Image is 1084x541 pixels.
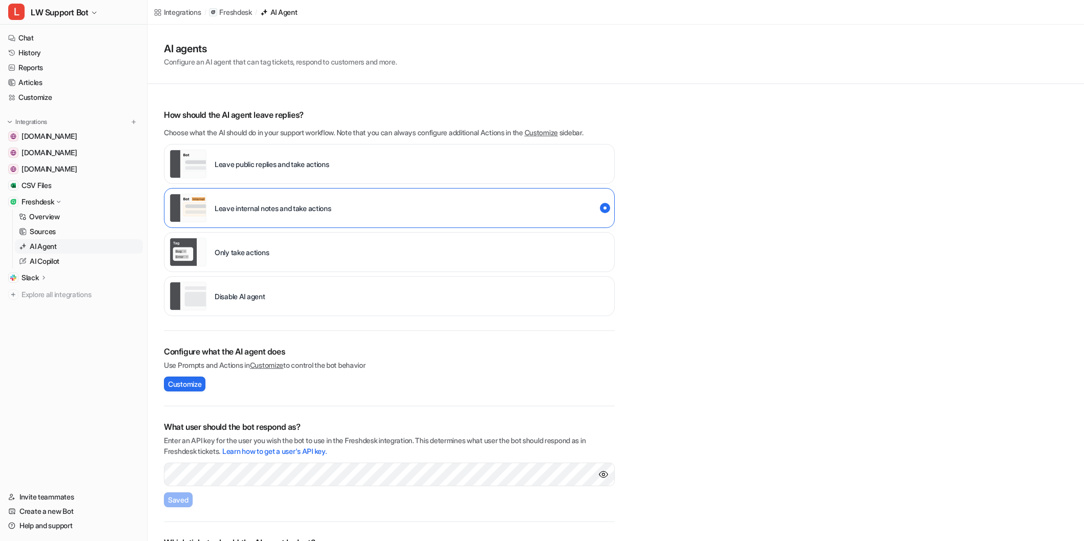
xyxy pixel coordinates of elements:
[4,287,143,302] a: Explore all integrations
[8,289,18,300] img: explore all integrations
[4,31,143,45] a: Chat
[4,162,143,176] a: www.learnworlds.dev[DOMAIN_NAME]
[15,254,143,268] a: AI Copilot
[15,224,143,239] a: Sources
[10,199,16,205] img: Freshdesk
[22,131,77,141] span: [DOMAIN_NAME]
[219,7,252,17] p: Freshdesk
[164,109,615,121] p: How should the AI agent leave replies?
[10,182,16,189] img: CSV Files
[29,212,60,222] p: Overview
[170,238,206,266] img: Only take actions
[6,118,13,126] img: expand menu
[10,166,16,172] img: www.learnworlds.dev
[170,194,206,222] img: Leave internal notes and take actions
[598,469,609,480] button: Show API key
[10,150,16,156] img: www.learnworlds.com
[8,4,25,20] span: L
[4,178,143,193] a: CSV FilesCSV Files
[164,232,615,272] div: live::disabled
[22,197,54,207] p: Freshdesk
[4,490,143,504] a: Invite teammates
[154,7,201,17] a: Integrations
[164,360,615,370] p: Use Prompts and Actions in to control the bot behavior
[164,7,201,17] div: Integrations
[30,241,57,252] p: AI Agent
[15,118,47,126] p: Integrations
[10,133,16,139] img: support.learnworlds.com
[15,210,143,224] a: Overview
[215,247,269,258] p: Only take actions
[168,494,189,505] span: Saved
[30,226,56,237] p: Sources
[130,118,137,126] img: menu_add.svg
[170,150,206,178] img: Leave public replies and take actions
[22,273,39,283] p: Slack
[164,276,615,316] div: paused::disabled
[4,90,143,105] a: Customize
[525,128,558,137] a: Customize
[4,117,50,127] button: Integrations
[164,377,205,391] button: Customize
[255,8,257,17] span: /
[170,282,206,310] img: Disable AI agent
[222,447,326,455] a: Learn how to get a user's API key.
[22,286,139,303] span: Explore all integrations
[204,8,206,17] span: /
[250,361,283,369] a: Customize
[164,345,615,358] h2: Configure what the AI agent does
[15,239,143,254] a: AI Agent
[164,144,615,184] div: live::external_reply
[270,7,298,17] div: AI Agent
[22,164,77,174] span: [DOMAIN_NAME]
[164,492,193,507] button: Saved
[4,75,143,90] a: Articles
[164,127,615,138] p: Choose what the AI should do in your support workflow. Note that you can always configure additio...
[168,379,201,389] span: Customize
[260,7,298,17] a: AI Agent
[164,41,397,56] h1: AI agents
[22,180,51,191] span: CSV Files
[215,291,265,302] p: Disable AI agent
[215,203,331,214] p: Leave internal notes and take actions
[31,5,88,19] span: LW Support Bot
[4,129,143,143] a: support.learnworlds.com[DOMAIN_NAME]
[4,504,143,518] a: Create a new Bot
[22,148,77,158] span: [DOMAIN_NAME]
[164,421,615,433] h2: What user should the bot respond as?
[164,188,615,228] div: live::internal_reply
[4,46,143,60] a: History
[30,256,59,266] p: AI Copilot
[4,145,143,160] a: www.learnworlds.com[DOMAIN_NAME]
[598,469,609,480] img: Show
[209,7,252,17] a: Freshdesk
[215,159,329,170] p: Leave public replies and take actions
[4,60,143,75] a: Reports
[4,518,143,533] a: Help and support
[164,435,615,456] p: Enter an API key for the user you wish the bot to use in the Freshdesk integration. This determin...
[164,56,397,67] p: Configure an AI agent that can tag tickets, respond to customers and more.
[10,275,16,281] img: Slack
